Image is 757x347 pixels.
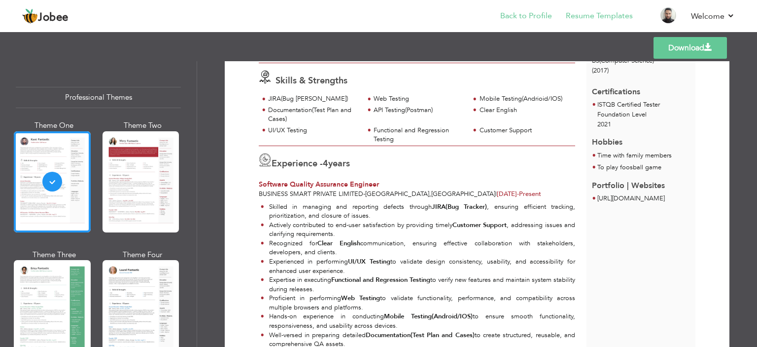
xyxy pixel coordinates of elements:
span: [DATE] [497,190,519,198]
a: Resume Templates [566,10,633,22]
span: BS(Computer Science) [592,56,654,65]
span: - [363,190,365,198]
div: JIRA(Bug [PERSON_NAME]) [268,94,358,104]
label: years [323,157,350,170]
span: , [429,190,431,198]
div: Professional Themes [16,87,181,108]
li: Expertise in executing to verify new features and maintain system stability during releases. [261,275,575,294]
strong: Customer Support [452,221,507,230]
strong: JIRA(Bug Tracker) [432,202,487,211]
span: [GEOGRAPHIC_DATA] [431,190,495,198]
a: [URL][DOMAIN_NAME] [597,194,665,203]
span: Hobbies [592,137,622,148]
div: Customer Support [480,126,570,135]
a: Download [654,37,727,59]
span: Software Quality Assurance Engineer [259,180,379,189]
li: Recognized for communication, ensuring effective collaboration with stakeholders, developers, and... [261,239,575,257]
div: UI/UX Testing [268,126,358,135]
span: [GEOGRAPHIC_DATA] [365,190,429,198]
a: Welcome [691,10,735,22]
span: - [517,190,519,198]
a: Jobee [22,8,69,24]
div: Functional and Regression Testing [374,126,464,144]
span: Certifications [592,79,640,98]
strong: Clear English [317,239,360,248]
strong: Functional and Regression Testing [331,275,430,284]
div: API Testing(Postman) [374,106,464,115]
li: Hands-on experience in conducting to ensure smooth functionality, responsiveness, and usability a... [261,312,575,330]
span: | [495,190,497,198]
div: Theme Two [104,120,181,131]
span: 4 [323,157,328,170]
div: Web Testing [374,94,464,104]
div: Theme One [16,120,93,131]
strong: UI/UX Testing [348,257,390,266]
a: Back to Profile [500,10,552,22]
div: Theme Four [104,250,181,260]
li: Experienced in performing to validate design consistency, usability, and accessibility for enhanc... [261,257,575,275]
div: Theme Three [16,250,93,260]
span: Time with family members [597,151,672,160]
span: Present [497,190,541,198]
strong: Web Testing [341,294,380,303]
li: Actively contributed to end-user satisfaction by providing timely , addressing issues and clarify... [261,221,575,239]
span: (2017) [592,66,609,75]
span: Jobee [38,12,69,23]
div: Mobile Testing(Andrioid/IOS) [480,94,570,104]
li: Skilled in managing and reporting defects through , ensuring efficient tracking, prioritization, ... [261,202,575,221]
div: Documentation(Test Plan and Cases) [268,106,358,124]
div: Clear English [480,106,570,115]
span: To play foosball game [597,163,661,172]
span: Experience - [272,157,323,170]
strong: Mobile Testing(Android/IOS) [384,312,473,321]
li: Proficient in performing to validate functionality, performance, and compatibility across multipl... [261,294,575,312]
img: Profile Img [660,7,676,23]
span: Business Smart Private Limited [259,190,363,198]
span: ISTQB Certified Tester Foundation Level [597,100,660,119]
p: 2021 [597,120,690,130]
span: Skills & Strengths [275,75,347,87]
span: Portfolio | Websites [592,180,665,191]
strong: Documentation(Test Plan and Cases) [366,331,475,340]
img: jobee.io [22,8,38,24]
